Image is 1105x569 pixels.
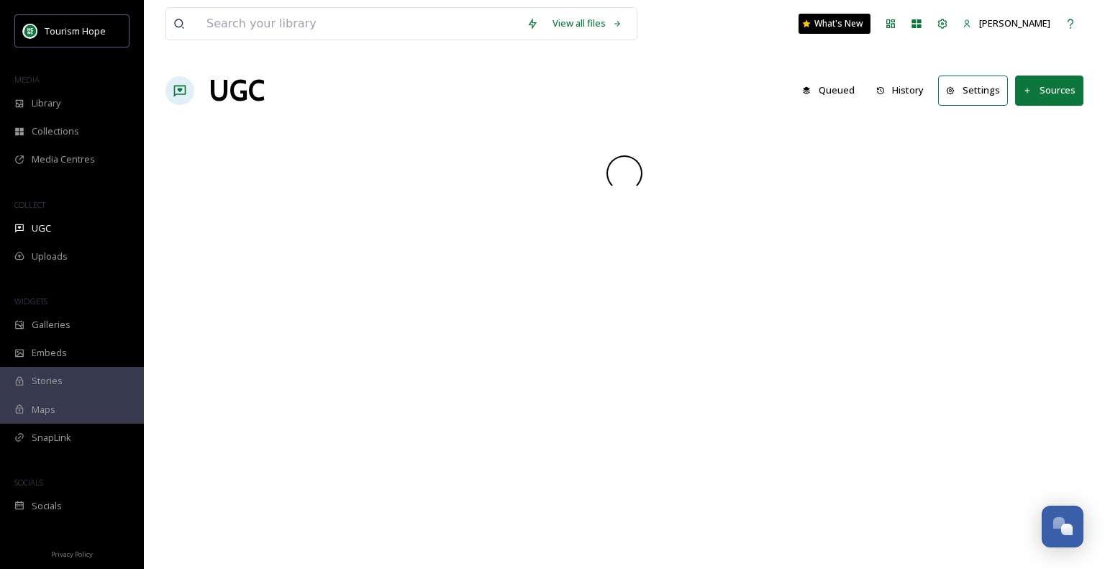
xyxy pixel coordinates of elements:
[32,222,51,235] span: UGC
[1015,76,1083,105] button: Sources
[45,24,106,37] span: Tourism Hope
[51,550,93,559] span: Privacy Policy
[209,69,265,112] a: UGC
[955,9,1058,37] a: [PERSON_NAME]
[32,346,67,360] span: Embeds
[199,8,519,40] input: Search your library
[14,74,40,85] span: MEDIA
[14,296,47,306] span: WIDGETS
[32,96,60,110] span: Library
[51,545,93,562] a: Privacy Policy
[14,477,43,488] span: SOCIALS
[23,24,37,38] img: logo.png
[869,76,939,104] a: History
[1042,506,1083,547] button: Open Chat
[795,76,862,104] button: Queued
[14,199,45,210] span: COLLECT
[32,250,68,263] span: Uploads
[869,76,932,104] button: History
[979,17,1050,29] span: [PERSON_NAME]
[32,124,79,138] span: Collections
[32,374,63,388] span: Stories
[32,431,71,445] span: SnapLink
[545,9,629,37] a: View all files
[938,76,1015,105] a: Settings
[32,499,62,513] span: Socials
[799,14,870,34] a: What's New
[32,153,95,166] span: Media Centres
[32,318,71,332] span: Galleries
[32,403,55,416] span: Maps
[938,76,1008,105] button: Settings
[795,76,869,104] a: Queued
